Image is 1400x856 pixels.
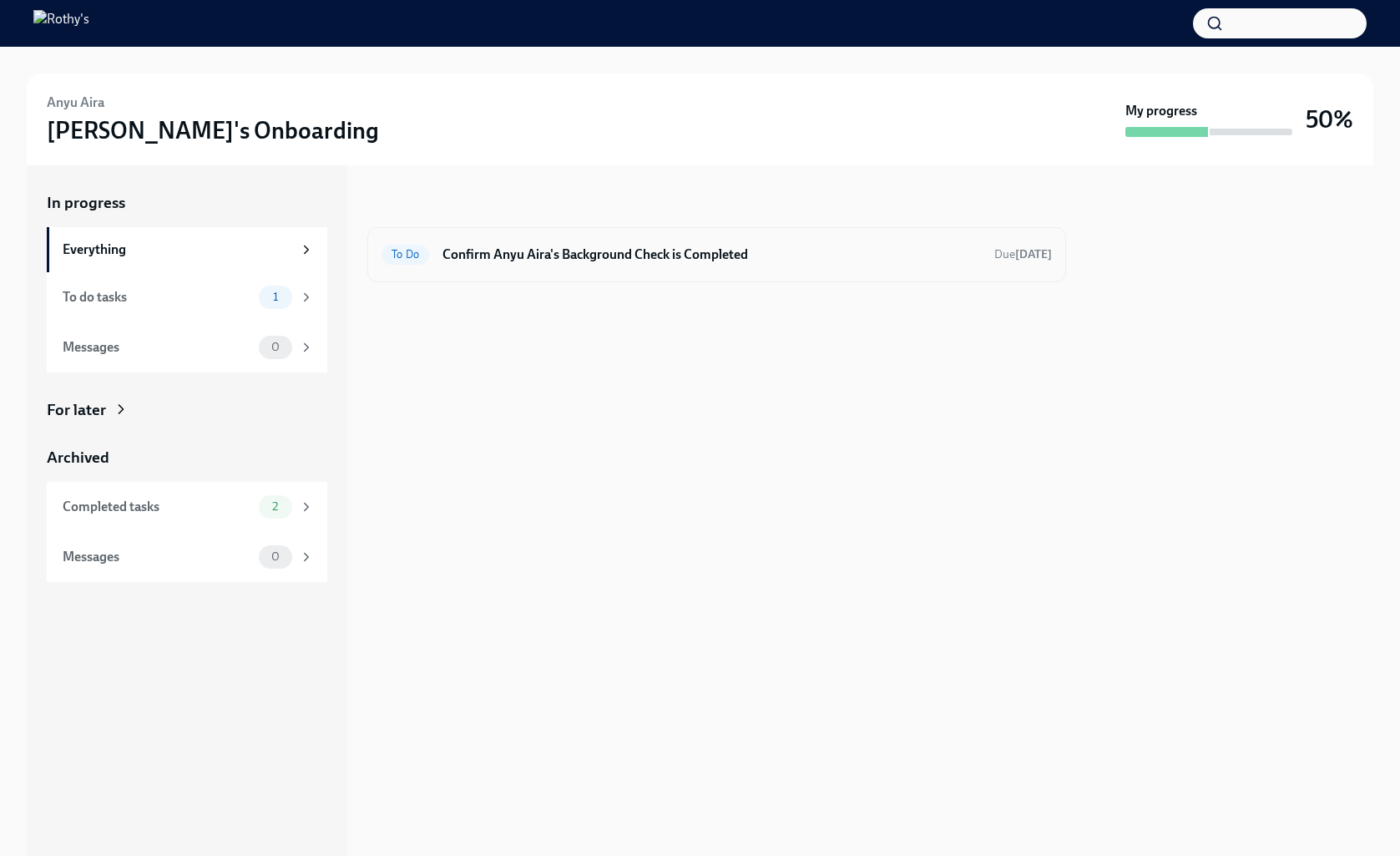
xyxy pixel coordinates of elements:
div: To do tasks [63,288,252,306]
a: To do tasks1 [47,272,327,322]
span: To Do [382,248,429,261]
h3: [PERSON_NAME]'s Onboarding [47,115,379,145]
a: For later [47,399,327,421]
div: Messages [63,548,252,566]
a: Completed tasks2 [47,482,327,532]
a: Archived [47,447,327,469]
h6: Confirm Anyu Aira's Background Check is Completed [442,246,981,264]
span: 0 [261,550,290,563]
strong: My progress [1125,102,1197,120]
span: September 30th, 2025 09:00 [994,246,1052,262]
div: Messages [63,338,252,357]
a: To DoConfirm Anyu Aira's Background Check is CompletedDue[DATE] [382,241,1052,268]
div: Everything [63,241,292,259]
img: Rothy's [33,10,89,37]
a: Everything [47,227,327,272]
div: Completed tasks [63,498,252,516]
div: For later [47,399,106,421]
h3: 50% [1306,104,1353,134]
span: 0 [261,341,290,353]
a: Messages0 [47,322,327,372]
a: Messages0 [47,532,327,582]
a: In progress [47,192,327,214]
span: 1 [263,291,288,303]
div: In progress [367,192,446,214]
span: Due [994,247,1052,261]
strong: [DATE] [1015,247,1052,261]
span: 2 [262,500,288,513]
h6: Anyu Aira [47,94,104,112]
